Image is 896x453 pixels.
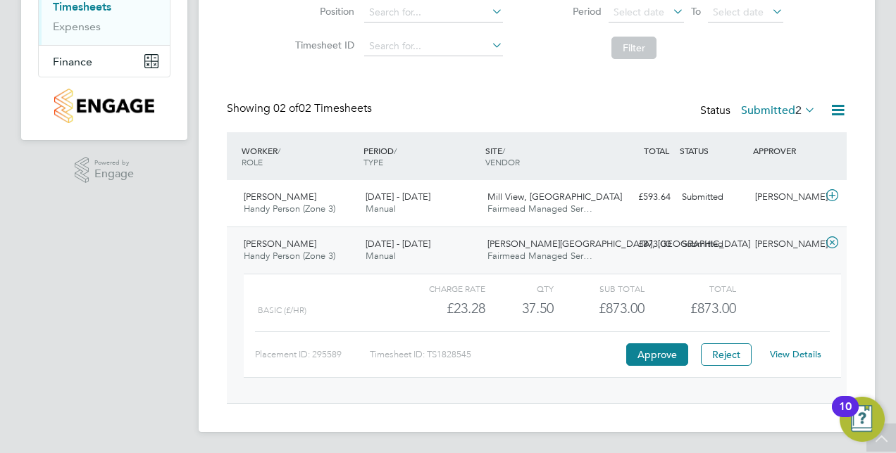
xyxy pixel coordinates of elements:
div: QTY [485,280,554,297]
label: Period [538,5,602,18]
button: Open Resource Center, 10 new notifications [840,397,885,442]
div: SITE [482,138,604,174]
span: [PERSON_NAME] [244,238,316,250]
span: 2 [795,103,802,117]
div: 37.50 [485,297,554,320]
a: Expenses [53,20,101,33]
div: Submitted [676,233,749,256]
div: [PERSON_NAME] [749,186,823,209]
span: Engage [94,168,134,180]
a: Go to home page [38,89,170,123]
div: Submitted [676,186,749,209]
span: Finance [53,55,92,68]
label: Timesheet ID [291,39,354,51]
button: Finance [39,46,170,77]
span: / [394,145,397,156]
button: Filter [611,37,657,59]
span: Mill View, [GEOGRAPHIC_DATA] [487,191,622,203]
span: Powered by [94,157,134,169]
input: Search for... [364,3,503,23]
label: Submitted [741,103,816,117]
div: Status [700,101,819,121]
div: Placement ID: 295589 [255,343,370,366]
span: TYPE [363,156,383,167]
span: ROLE [242,156,263,167]
div: PERIOD [360,138,482,174]
input: Search for... [364,37,503,56]
span: 02 of [273,101,299,115]
div: 10 [839,407,852,425]
a: View Details [770,348,821,360]
span: Handy Person (Zone 3) [244,250,335,262]
span: 02 Timesheets [273,101,372,115]
div: STATUS [676,138,749,163]
div: Showing [227,101,375,116]
div: [PERSON_NAME] [749,233,823,256]
div: £873.00 [603,233,676,256]
a: Powered byEngage [75,157,135,184]
button: Approve [626,343,688,366]
div: Total [645,280,735,297]
span: Handy Person (Zone 3) [244,203,335,215]
button: Reject [701,343,752,366]
span: TOTAL [644,145,669,156]
div: Sub Total [554,280,645,297]
span: [PERSON_NAME] [244,191,316,203]
span: Select date [713,6,764,18]
span: £873.00 [690,300,736,317]
span: Manual [366,250,396,262]
span: Fairmead Managed Ser… [487,250,592,262]
span: VENDOR [485,156,520,167]
span: [DATE] - [DATE] [366,191,430,203]
span: To [687,2,705,20]
span: Basic (£/HR) [258,305,306,315]
span: Select date [614,6,664,18]
div: APPROVER [749,138,823,163]
div: Timesheet ID: TS1828545 [370,343,623,366]
div: £593.64 [603,186,676,209]
span: Manual [366,203,396,215]
span: [PERSON_NAME][GEOGRAPHIC_DATA], [GEOGRAPHIC_DATA] [487,238,750,250]
span: Fairmead Managed Ser… [487,203,592,215]
img: countryside-properties-logo-retina.png [54,89,154,123]
label: Position [291,5,354,18]
span: / [502,145,505,156]
div: Charge rate [394,280,485,297]
span: / [278,145,280,156]
div: WORKER [238,138,360,174]
div: £23.28 [394,297,485,320]
span: [DATE] - [DATE] [366,238,430,250]
div: £873.00 [554,297,645,320]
